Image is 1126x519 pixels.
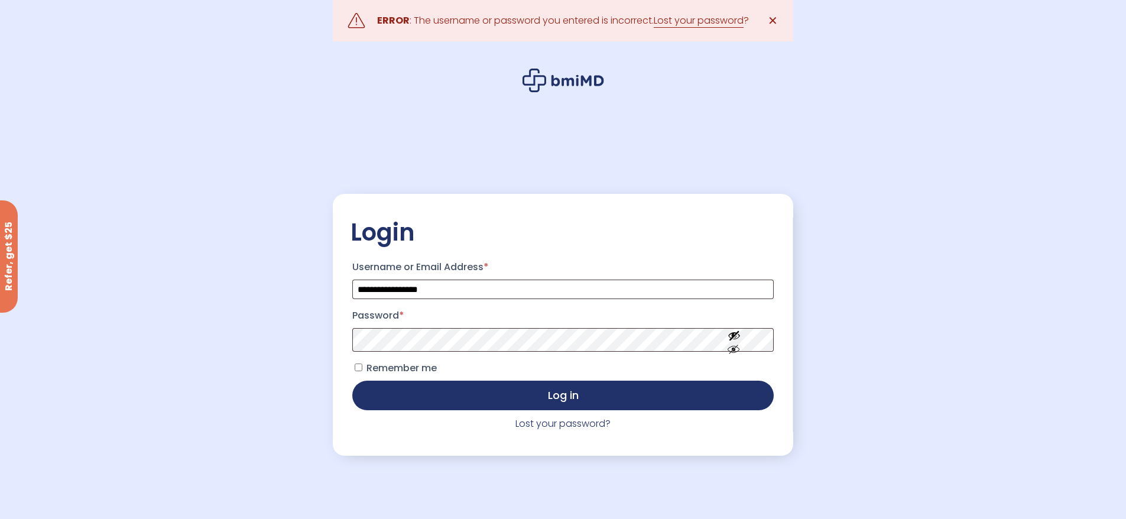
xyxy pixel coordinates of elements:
[352,306,774,325] label: Password
[377,12,749,29] div: : The username or password you entered is incorrect. ?
[768,12,778,29] span: ✕
[654,14,744,28] a: Lost your password
[701,320,767,361] button: Show password
[377,14,410,27] strong: ERROR
[351,218,775,247] h2: Login
[515,417,611,430] a: Lost your password?
[352,381,774,410] button: Log in
[366,361,437,375] span: Remember me
[761,9,784,33] a: ✕
[352,258,774,277] label: Username or Email Address
[355,364,362,371] input: Remember me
